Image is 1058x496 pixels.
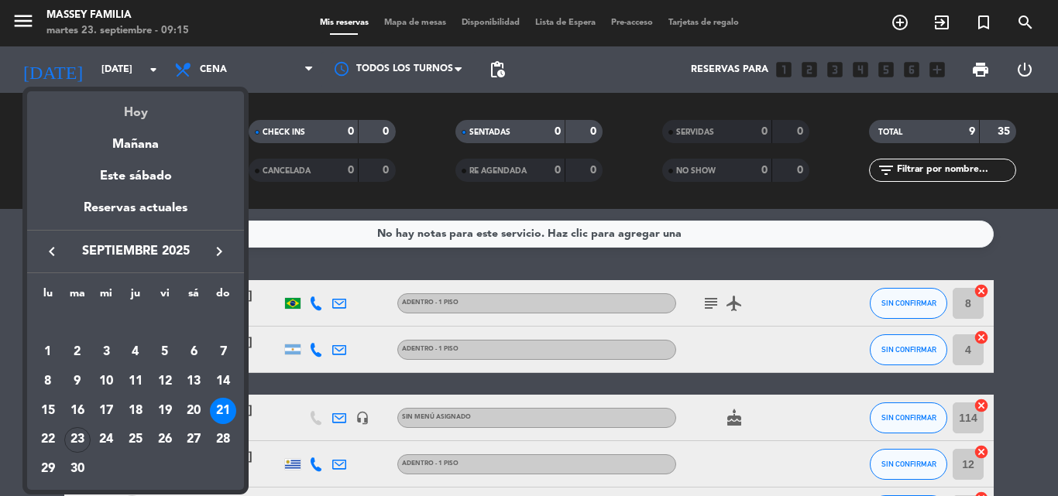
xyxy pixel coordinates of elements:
div: 2 [64,339,91,365]
div: Hoy [27,91,244,123]
div: 14 [210,368,236,395]
td: 3 de septiembre de 2025 [91,338,121,368]
div: 28 [210,427,236,453]
div: 15 [35,398,61,424]
div: 16 [64,398,91,424]
td: 19 de septiembre de 2025 [150,396,180,426]
div: 6 [180,339,207,365]
div: 18 [122,398,149,424]
div: 9 [64,368,91,395]
div: 30 [64,456,91,482]
div: Reservas actuales [27,198,244,230]
th: sábado [180,285,209,309]
div: Este sábado [27,155,244,198]
button: keyboard_arrow_left [38,241,66,262]
div: 13 [180,368,207,395]
div: 21 [210,398,236,424]
th: jueves [121,285,150,309]
th: domingo [208,285,238,309]
div: 27 [180,427,207,453]
div: 10 [93,368,119,395]
td: 8 de septiembre de 2025 [33,367,63,396]
td: 16 de septiembre de 2025 [63,396,92,426]
td: 23 de septiembre de 2025 [63,426,92,455]
td: 29 de septiembre de 2025 [33,454,63,484]
td: 1 de septiembre de 2025 [33,338,63,368]
td: 20 de septiembre de 2025 [180,396,209,426]
td: 12 de septiembre de 2025 [150,367,180,396]
td: 26 de septiembre de 2025 [150,426,180,455]
td: 10 de septiembre de 2025 [91,367,121,396]
td: 14 de septiembre de 2025 [208,367,238,396]
td: 4 de septiembre de 2025 [121,338,150,368]
div: 11 [122,368,149,395]
div: 26 [152,427,178,453]
div: 19 [152,398,178,424]
td: 18 de septiembre de 2025 [121,396,150,426]
td: 13 de septiembre de 2025 [180,367,209,396]
th: lunes [33,285,63,309]
div: 8 [35,368,61,395]
div: 24 [93,427,119,453]
i: keyboard_arrow_left [43,242,61,261]
td: 24 de septiembre de 2025 [91,426,121,455]
th: viernes [150,285,180,309]
span: septiembre 2025 [66,241,205,262]
div: 17 [93,398,119,424]
td: 2 de septiembre de 2025 [63,338,92,368]
td: 17 de septiembre de 2025 [91,396,121,426]
td: 11 de septiembre de 2025 [121,367,150,396]
div: 5 [152,339,178,365]
td: SEP. [33,309,238,338]
div: 4 [122,339,149,365]
button: keyboard_arrow_right [205,241,233,262]
td: 7 de septiembre de 2025 [208,338,238,368]
td: 28 de septiembre de 2025 [208,426,238,455]
td: 30 de septiembre de 2025 [63,454,92,484]
div: 25 [122,427,149,453]
div: 29 [35,456,61,482]
div: 23 [64,427,91,453]
td: 22 de septiembre de 2025 [33,426,63,455]
div: 1 [35,339,61,365]
td: 6 de septiembre de 2025 [180,338,209,368]
td: 5 de septiembre de 2025 [150,338,180,368]
i: keyboard_arrow_right [210,242,228,261]
div: 3 [93,339,119,365]
td: 25 de septiembre de 2025 [121,426,150,455]
th: martes [63,285,92,309]
td: 21 de septiembre de 2025 [208,396,238,426]
div: 7 [210,339,236,365]
div: Mañana [27,123,244,155]
td: 9 de septiembre de 2025 [63,367,92,396]
td: 27 de septiembre de 2025 [180,426,209,455]
div: 20 [180,398,207,424]
div: 22 [35,427,61,453]
div: 12 [152,368,178,395]
td: 15 de septiembre de 2025 [33,396,63,426]
th: miércoles [91,285,121,309]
